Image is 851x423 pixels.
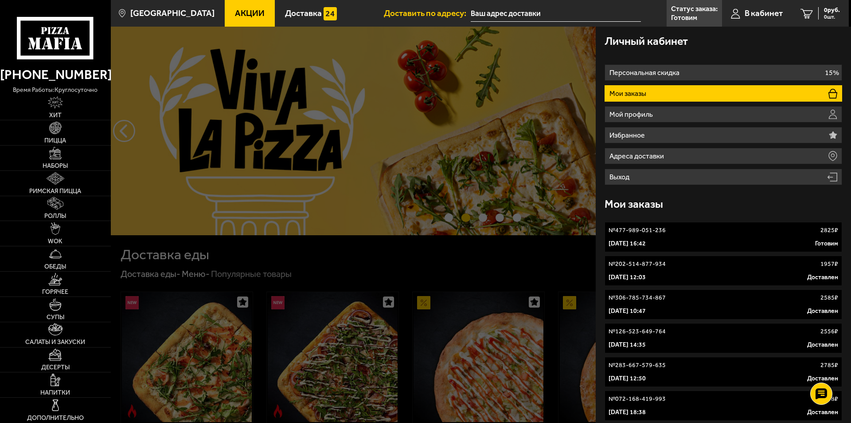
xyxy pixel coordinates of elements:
p: № 283-667-579-635 [609,361,666,370]
span: [GEOGRAPHIC_DATA] [130,9,215,17]
p: Избранное [609,132,647,139]
span: Доставить по адресу: [384,9,471,17]
p: Мои заказы [609,90,648,97]
a: №126-523-649-7642556₽[DATE] 14:35Доставлен [605,323,842,353]
span: Обеды [44,264,66,270]
span: В кабинет [745,9,783,17]
p: № 126-523-649-764 [609,327,666,336]
span: улица Ушинского, 15к3 [471,5,641,22]
span: Пицца [44,138,66,144]
p: 2585 ₽ [820,293,838,302]
p: 2785 ₽ [820,361,838,370]
span: Акции [235,9,265,17]
p: Готовим [671,14,697,21]
a: №306-785-734-8672585₽[DATE] 10:47Доставлен [605,289,842,320]
img: 15daf4d41897b9f0e9f617042186c801.svg [324,7,337,20]
p: Доставлен [807,340,838,349]
h3: Мои заказы [605,198,663,210]
p: Готовим [815,239,838,248]
p: [DATE] 12:50 [609,374,646,383]
h3: Личный кабинет [605,36,688,47]
p: № 202-514-877-934 [609,260,666,269]
span: WOK [48,238,62,245]
p: Персональная скидка [609,69,682,76]
p: [DATE] 14:35 [609,340,646,349]
span: Наборы [43,163,68,169]
p: Доставлен [807,408,838,417]
p: № 072-168-419-993 [609,395,666,403]
p: Доставлен [807,374,838,383]
p: Статус заказа: [671,5,718,12]
p: [DATE] 16:42 [609,239,646,248]
p: Мой профиль [609,111,655,118]
p: [DATE] 10:47 [609,307,646,316]
p: 2556 ₽ [820,327,838,336]
span: Десерты [41,364,70,371]
p: Доставлен [807,307,838,316]
p: Выход [609,174,632,181]
a: №202-514-877-9341957₽[DATE] 12:03Доставлен [605,256,842,286]
p: [DATE] 12:03 [609,273,646,282]
span: Горячее [42,289,68,295]
span: Салаты и закуски [25,339,85,345]
a: №477-989-051-2362825₽[DATE] 16:42Готовим [605,222,842,252]
span: Напитки [40,390,70,396]
p: Доставлен [807,273,838,282]
span: Роллы [44,213,66,219]
span: Доставка [285,9,322,17]
p: 1957 ₽ [820,260,838,269]
a: №283-667-579-6352785₽[DATE] 12:50Доставлен [605,357,842,387]
p: 15% [825,69,839,76]
span: Хит [49,112,62,119]
p: № 477-989-051-236 [609,226,666,235]
p: Адреса доставки [609,153,666,160]
span: Римская пицца [29,188,81,194]
p: 2825 ₽ [820,226,838,235]
p: № 306-785-734-867 [609,293,666,302]
span: 0 шт. [824,14,840,20]
span: Дополнительно [27,415,84,421]
span: 0 руб. [824,7,840,13]
input: Ваш адрес доставки [471,5,641,22]
p: [DATE] 18:38 [609,408,646,417]
span: Супы [47,314,64,320]
a: №072-168-419-9931638₽[DATE] 18:38Доставлен [605,391,842,421]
